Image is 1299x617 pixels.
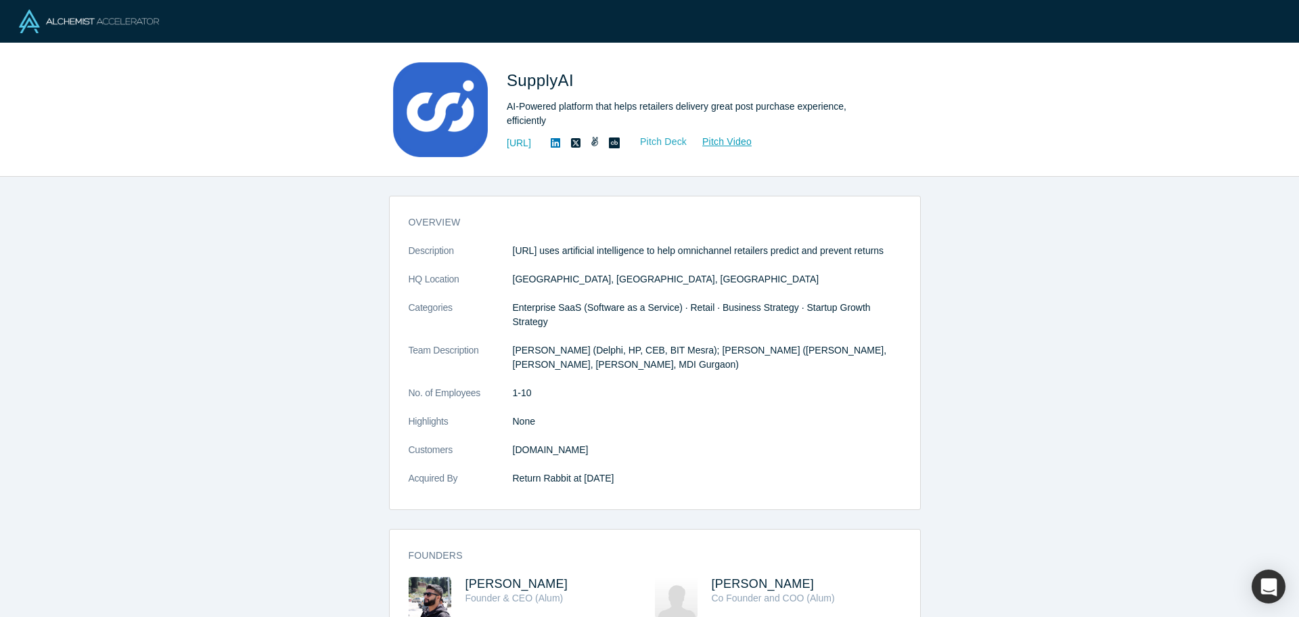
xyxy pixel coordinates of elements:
span: Founder & CEO (Alum) [465,593,564,603]
span: SupplyAI [507,71,578,89]
img: Alchemist Logo [19,9,159,33]
dd: [DOMAIN_NAME] [513,443,901,457]
dt: Acquired By [409,471,513,500]
span: Enterprise SaaS (Software as a Service) · Retail · Business Strategy · Startup Growth Strategy [513,302,871,327]
img: SupplyAI's Logo [393,62,488,157]
h3: overview [409,215,882,230]
dd: [GEOGRAPHIC_DATA], [GEOGRAPHIC_DATA], [GEOGRAPHIC_DATA] [513,272,901,286]
dt: Customers [409,443,513,471]
dd: Return Rabbit at [DATE] [513,471,901,486]
a: [PERSON_NAME] [465,577,568,591]
dt: HQ Location [409,272,513,301]
p: [PERSON_NAME] (Delphi, HP, CEB, BIT Mesra); [PERSON_NAME] ([PERSON_NAME], [PERSON_NAME], [PERSON_... [513,343,901,372]
a: [PERSON_NAME] [712,577,815,591]
p: [URL] uses artificial intelligence to help omnichannel retailers predict and prevent returns [513,244,901,258]
dt: No. of Employees [409,386,513,414]
dt: Highlights [409,414,513,443]
dt: Description [409,244,513,272]
span: Co Founder and COO (Alum) [712,593,835,603]
a: Pitch Deck [625,134,687,150]
dd: 1-10 [513,386,901,400]
a: Pitch Video [687,134,752,150]
p: None [513,414,901,429]
dt: Categories [409,301,513,343]
dt: Team Description [409,343,513,386]
a: [URL] [507,136,531,150]
div: AI-Powered platform that helps retailers delivery great post purchase experience, efficiently [507,100,886,128]
h3: Founders [409,549,882,563]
